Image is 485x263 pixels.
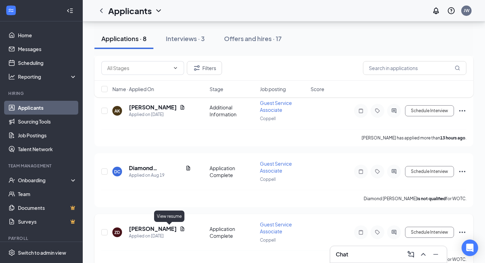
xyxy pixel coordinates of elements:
[210,86,223,92] span: Stage
[390,169,398,174] svg: ActiveChat
[185,165,191,171] svg: Document
[8,249,15,256] svg: Settings
[8,73,15,80] svg: Analysis
[166,34,205,43] div: Interviews · 3
[419,250,427,259] svg: ChevronUp
[129,104,177,111] h5: [PERSON_NAME]
[210,165,256,178] div: Application Complete
[180,226,185,232] svg: Document
[373,169,382,174] svg: Tag
[390,108,398,114] svg: ActiveChat
[18,115,77,128] a: Sourcing Tools
[260,86,286,92] span: Job posting
[311,86,324,92] span: Score
[407,250,415,259] svg: ComposeMessage
[154,7,163,15] svg: ChevronDown
[373,108,382,114] svg: Tag
[458,107,466,115] svg: Ellipses
[107,64,170,72] input: All Stages
[260,177,276,182] span: Coppell
[210,104,256,118] div: Additional Information
[458,228,466,236] svg: Ellipses
[101,34,146,43] div: Applications · 8
[18,101,77,115] a: Applicants
[18,73,77,80] div: Reporting
[18,142,77,156] a: Talent Network
[129,111,185,118] div: Applied on [DATE]
[260,160,292,174] span: Guest Service Associate
[114,169,120,175] div: DC
[8,7,14,14] svg: WorkstreamLogo
[18,201,77,215] a: DocumentsCrown
[260,237,276,243] span: Coppell
[129,225,177,233] h5: [PERSON_NAME]
[97,7,105,15] svg: ChevronLeft
[458,167,466,176] svg: Ellipses
[373,230,382,235] svg: Tag
[18,249,66,256] div: Switch to admin view
[193,64,201,72] svg: Filter
[432,250,440,259] svg: Minimize
[430,249,441,260] button: Minimize
[462,240,478,256] div: Open Intercom Messenger
[18,128,77,142] a: Job Postings
[260,116,276,121] span: Coppell
[363,61,466,75] input: Search in applications
[432,7,440,15] svg: Notifications
[362,135,466,141] p: [PERSON_NAME] has applied more than .
[180,105,185,110] svg: Document
[357,169,365,174] svg: Note
[418,249,429,260] button: ChevronUp
[187,61,222,75] button: Filter Filters
[224,34,282,43] div: Offers and hires · 17
[108,5,152,17] h1: Applicants
[336,251,348,258] h3: Chat
[8,235,75,241] div: Payroll
[390,230,398,235] svg: ActiveChat
[440,135,465,140] b: 13 hours ago
[357,108,365,114] svg: Note
[455,65,460,71] svg: MagnifyingGlass
[464,8,469,13] div: JW
[114,230,120,235] div: ZD
[364,196,466,202] p: Diamond [PERSON_NAME] for WOTC.
[8,163,75,169] div: Team Management
[260,221,292,234] span: Guest Service Associate
[18,177,71,184] div: Onboarding
[405,166,454,177] button: Schedule Interview
[129,172,191,179] div: Applied on Aug 19
[129,164,183,172] h5: Diamond [PERSON_NAME]
[405,249,416,260] button: ComposeMessage
[18,215,77,228] a: SurveysCrown
[112,86,154,92] span: Name · Applied On
[417,196,446,201] b: is not qualified
[447,7,455,15] svg: QuestionInfo
[357,230,365,235] svg: Note
[18,28,77,42] a: Home
[405,105,454,116] button: Schedule Interview
[210,225,256,239] div: Application Complete
[18,56,77,70] a: Scheduling
[18,187,77,201] a: Team
[67,7,73,14] svg: Collapse
[173,65,178,71] svg: ChevronDown
[8,177,15,184] svg: UserCheck
[405,227,454,238] button: Schedule Interview
[8,90,75,96] div: Hiring
[114,108,120,114] div: AK
[18,42,77,56] a: Messages
[154,211,184,222] div: View resume
[129,233,185,240] div: Applied on [DATE]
